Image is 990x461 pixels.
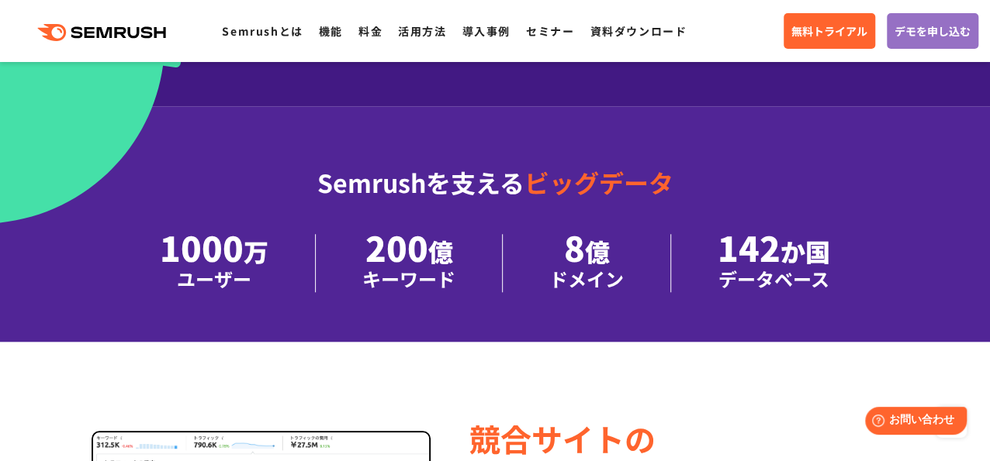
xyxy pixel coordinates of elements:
[462,23,511,39] a: 導入事例
[549,265,624,292] div: ドメイン
[671,234,877,292] li: 142
[784,13,875,49] a: 無料トライアル
[526,23,574,39] a: セミナー
[895,22,971,40] span: デモを申し込む
[718,265,830,292] div: データベース
[852,401,973,444] iframe: Help widget launcher
[398,23,446,39] a: 活用方法
[319,23,343,39] a: 機能
[585,233,610,269] span: 億
[503,234,671,292] li: 8
[362,265,455,292] div: キーワード
[887,13,978,49] a: デモを申し込む
[590,23,687,39] a: 資料ダウンロード
[49,156,941,234] div: Semrushを支える
[222,23,303,39] a: Semrushとは
[316,234,503,292] li: 200
[524,164,673,200] span: ビッグデータ
[428,233,453,269] span: 億
[791,22,867,40] span: 無料トライアル
[358,23,382,39] a: 料金
[781,233,830,269] span: か国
